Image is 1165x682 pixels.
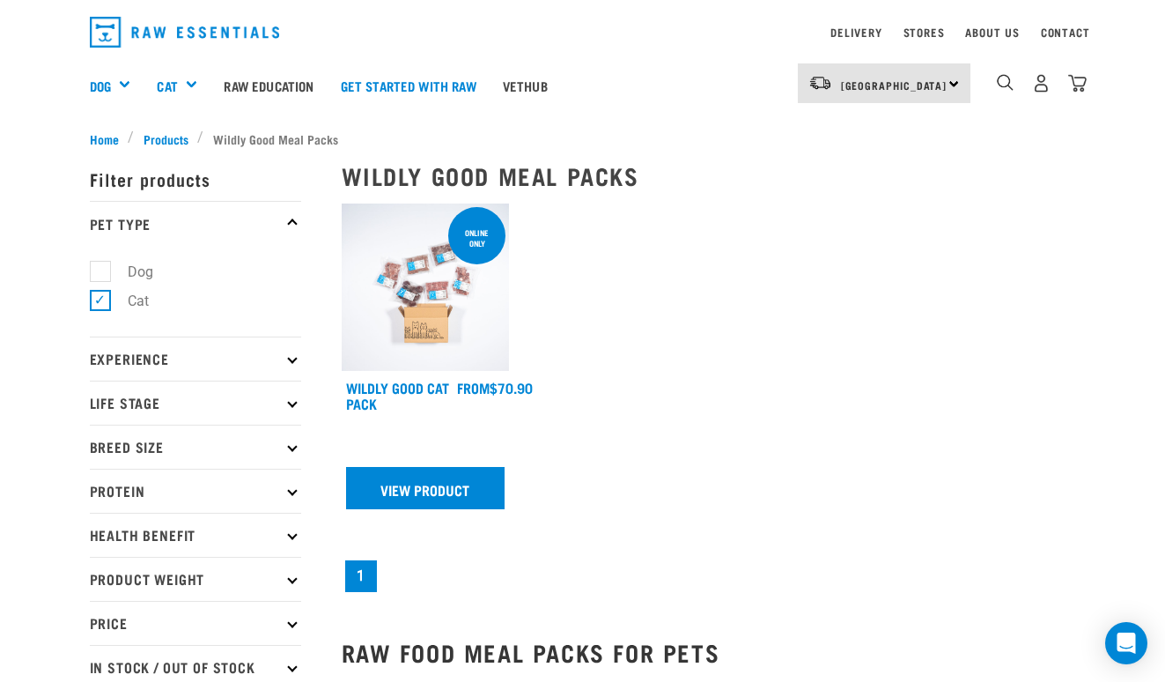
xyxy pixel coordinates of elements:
[90,337,301,381] p: Experience
[90,425,301,469] p: Breed Size
[346,467,505,509] a: View Product
[90,557,301,601] p: Product Weight
[1041,29,1090,35] a: Contact
[90,130,1076,148] nav: breadcrumbs
[342,557,1076,596] nav: pagination
[830,29,881,35] a: Delivery
[157,76,177,96] a: Cat
[965,29,1019,35] a: About Us
[490,50,561,121] a: Vethub
[997,74,1014,91] img: home-icon-1@2x.png
[345,560,377,592] a: Page 1
[90,17,280,48] img: Raw Essentials Logo
[346,383,449,407] a: Wildly Good Cat Pack
[90,469,301,513] p: Protein
[457,380,533,396] div: $70.90
[903,29,945,35] a: Stores
[76,10,1090,55] nav: dropdown navigation
[841,82,947,88] span: [GEOGRAPHIC_DATA]
[100,261,160,283] label: Dog
[90,601,301,645] p: Price
[144,130,188,148] span: Products
[328,50,490,121] a: Get started with Raw
[90,381,301,425] p: Life Stage
[1032,74,1051,93] img: user.png
[342,162,1076,189] h2: Wildly Good Meal Packs
[808,75,832,91] img: van-moving.png
[90,201,301,245] p: Pet Type
[457,383,490,391] span: FROM
[90,130,129,148] a: Home
[448,219,505,256] div: ONLINE ONLY
[134,130,197,148] a: Products
[342,645,720,658] strong: RAW FOOD MEAL PACKS FOR PETS
[1068,74,1087,93] img: home-icon@2x.png
[90,157,301,201] p: Filter products
[210,50,327,121] a: Raw Education
[342,204,510,372] img: Cat 0 2sec
[1105,622,1147,664] div: Open Intercom Messenger
[90,130,119,148] span: Home
[90,513,301,557] p: Health Benefit
[90,76,111,96] a: Dog
[100,290,156,312] label: Cat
